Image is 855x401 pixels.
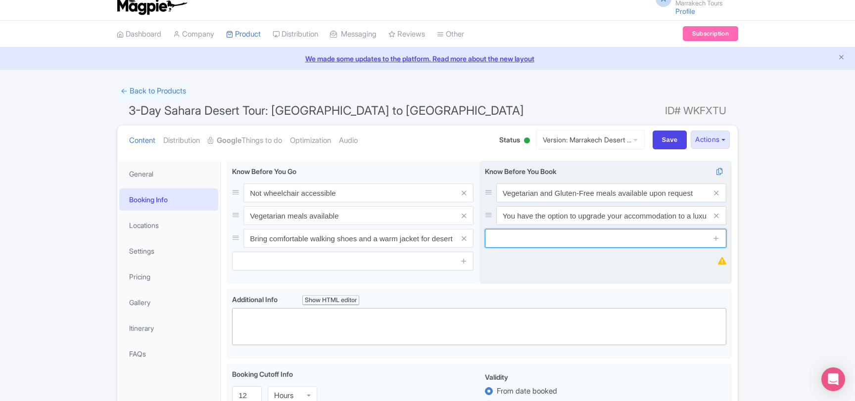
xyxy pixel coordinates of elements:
[208,125,282,156] a: GoogleThings to do
[119,266,218,288] a: Pricing
[232,167,296,176] span: Know Before You Go
[339,125,358,156] a: Audio
[302,295,359,306] div: Show HTML editor
[691,131,730,149] button: Actions
[129,103,524,118] span: 3-Day Sahara Desert Tour: [GEOGRAPHIC_DATA] to [GEOGRAPHIC_DATA]
[273,21,318,48] a: Distribution
[522,134,532,149] div: Active
[119,343,218,365] a: FAQs
[226,21,261,48] a: Product
[653,131,687,149] input: Save
[119,163,218,185] a: General
[675,7,695,15] a: Profile
[838,52,845,64] button: Close announcement
[163,125,200,156] a: Distribution
[6,53,849,64] a: We made some updates to the platform. Read more about the new layout
[290,125,331,156] a: Optimization
[665,101,726,121] span: ID# WKFXTU
[485,167,557,176] span: Know Before You Book
[499,134,520,145] span: Status
[117,21,161,48] a: Dashboard
[117,82,190,101] a: ← Back to Products
[119,188,218,211] a: Booking Info
[437,21,464,48] a: Other
[388,21,425,48] a: Reviews
[330,21,377,48] a: Messaging
[232,369,293,379] label: Booking Cutoff Info
[173,21,214,48] a: Company
[274,391,293,400] div: Hours
[119,240,218,262] a: Settings
[129,125,155,156] a: Content
[217,135,241,146] strong: Google
[497,386,557,397] label: From date booked
[119,317,218,339] a: Itinerary
[536,130,645,149] a: Version: Marrakech Desert ...
[119,214,218,236] a: Locations
[119,291,218,313] a: Gallery
[232,295,278,304] span: Additional Info
[821,367,845,391] div: Open Intercom Messenger
[683,26,738,41] a: Subscription
[485,373,508,381] span: Validity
